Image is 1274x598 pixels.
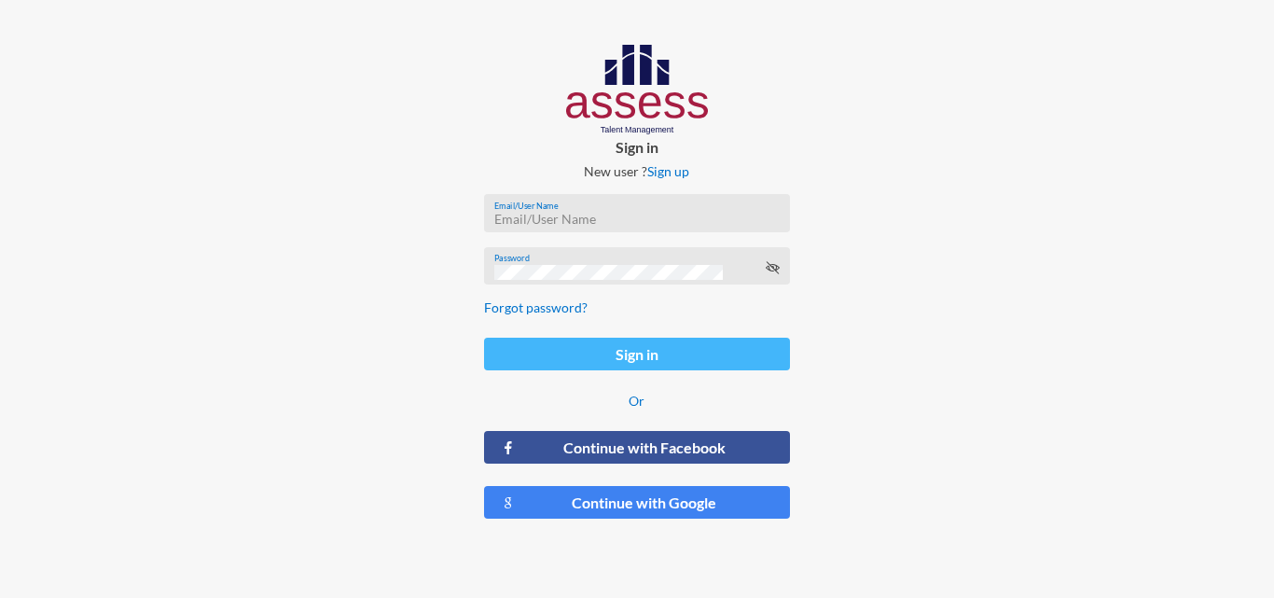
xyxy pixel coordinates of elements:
button: Sign in [484,338,789,370]
p: Or [484,393,789,409]
button: Continue with Google [484,486,789,519]
button: Continue with Facebook [484,431,789,464]
p: New user ? [469,163,804,179]
a: Forgot password? [484,299,588,315]
p: Sign in [469,138,804,156]
input: Email/User Name [494,212,780,227]
a: Sign up [647,163,689,179]
img: AssessLogoo.svg [566,45,709,134]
